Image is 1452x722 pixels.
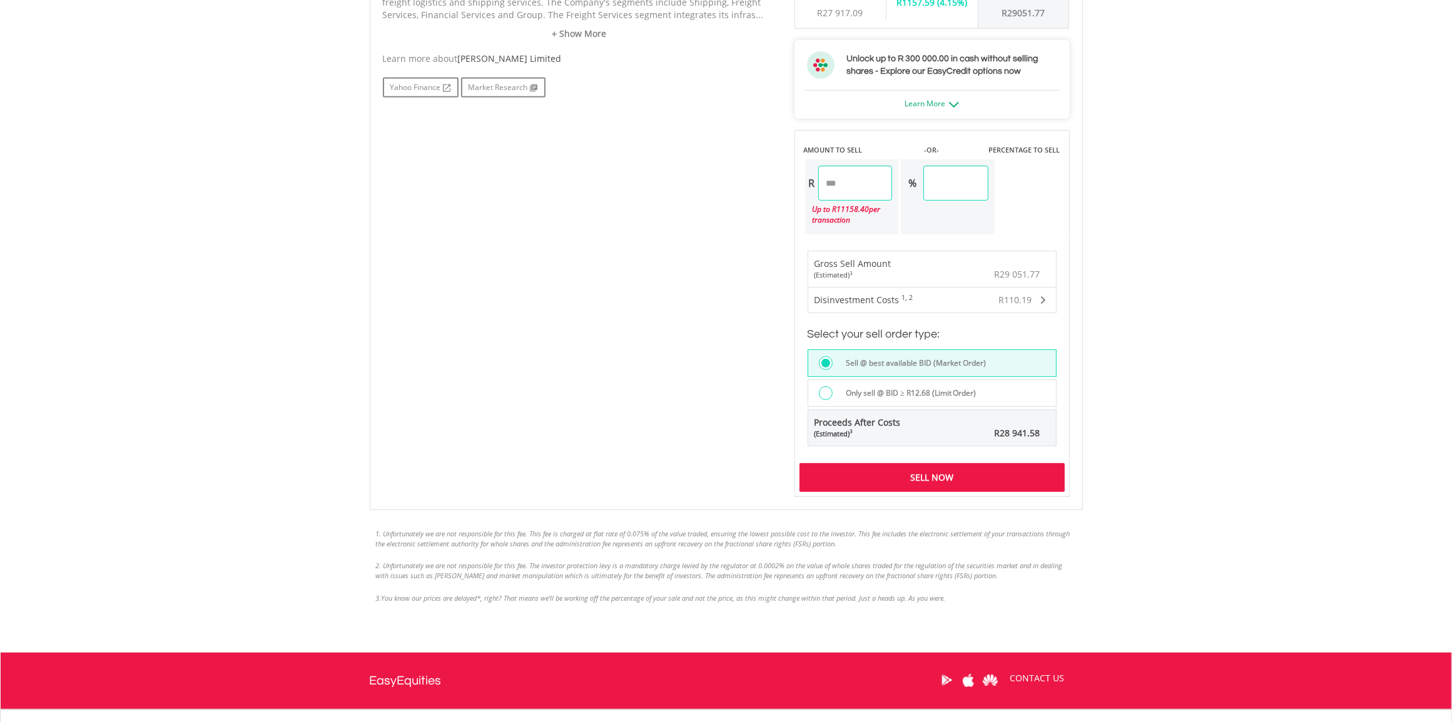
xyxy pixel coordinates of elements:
[936,661,958,699] a: Google Play
[847,53,1057,78] h3: Unlock up to R 300 000.00 in cash without selling shares - Explore our EasyCredit options now
[458,53,562,64] span: [PERSON_NAME] Limited
[998,294,1032,306] span: R110.19
[994,427,1040,439] span: R28 941.58
[924,145,939,155] label: -OR-
[958,661,980,699] a: Apple
[461,78,546,98] a: Market Research
[370,653,442,709] a: EasyEquities
[383,28,776,40] a: + Show More
[837,204,870,214] span: 11158.40
[805,201,893,228] div: Up to R per transaction
[807,51,835,79] img: ec-flower.svg
[818,7,863,19] span: R27 917.09
[1002,661,1074,696] a: CONTACT US
[382,593,946,603] span: You know our prices are delayed*, right? That means we’ll be working off the percentage of your s...
[838,386,977,400] label: Only sell @ BID ≥ R12.68 (Limit Order)
[902,293,913,302] sup: 1, 2
[850,428,853,434] sup: 3
[815,429,901,439] div: (Estimated)
[804,145,863,155] label: AMOUNT TO SELL
[808,326,1057,343] h3: Select your sell order type:
[850,269,853,276] sup: 3
[815,270,891,280] div: (Estimated)
[994,268,1040,280] span: R29 051.77
[988,145,1060,155] label: PERCENTAGE TO SELL
[815,258,891,280] div: Gross Sell Amount
[815,416,901,439] span: Proceeds After Costs
[980,661,1002,699] a: Huawei
[800,463,1065,492] div: Sell Now
[805,166,818,201] div: R
[901,166,923,201] div: %
[838,356,986,370] label: Sell @ best available BID (Market Order)
[815,294,900,306] span: Disinvestment Costs
[376,529,1077,548] li: 1. Unfortunately we are not responsible for this fee. This fee is charged at flat rate of 0.075% ...
[376,561,1077,580] li: 2. Unfortunately we are not responsible for this fee. The investor protection levy is a mandatory...
[1008,7,1045,19] span: 29051.77
[376,593,1077,603] li: 3.
[383,53,776,65] div: Learn more about
[949,102,959,108] img: ec-arrow-down.png
[383,78,459,98] a: Yahoo Finance
[905,98,959,109] a: Learn More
